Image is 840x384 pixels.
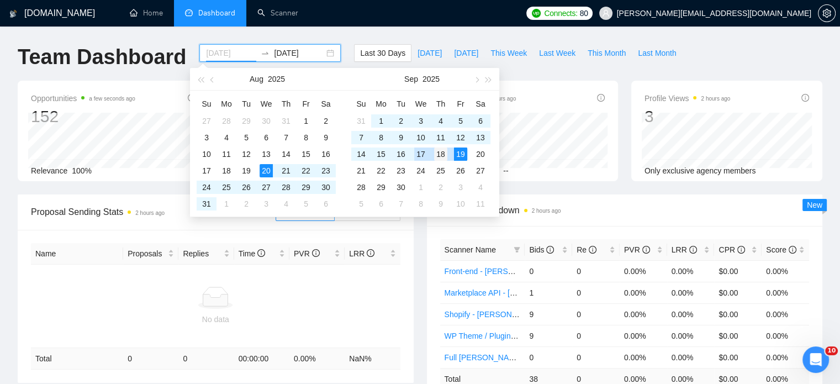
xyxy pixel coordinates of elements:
[422,68,440,90] button: 2025
[220,114,233,128] div: 28
[316,129,336,146] td: 2025-08-09
[279,114,293,128] div: 31
[374,148,388,161] div: 15
[374,197,388,211] div: 6
[374,131,388,144] div: 8
[296,129,316,146] td: 2025-08-08
[474,181,487,194] div: 4
[597,94,605,102] span: info-circle
[431,146,451,162] td: 2025-09-18
[431,162,451,179] td: 2025-09-25
[451,129,471,146] td: 2025-09-12
[411,113,431,129] td: 2025-09-03
[31,205,276,219] span: Proposal Sending Stats
[371,179,391,196] td: 2025-09-29
[445,245,496,254] span: Scanner Name
[355,148,368,161] div: 14
[349,249,374,258] span: LRR
[351,129,371,146] td: 2025-09-07
[360,47,405,59] span: Last 30 Days
[123,243,178,265] th: Proposals
[448,44,484,62] button: [DATE]
[471,95,490,113] th: Sa
[602,9,610,17] span: user
[35,313,396,325] div: No data
[644,92,731,105] span: Profile Views
[514,246,520,253] span: filter
[240,181,253,194] div: 26
[642,246,650,254] span: info-circle
[414,181,427,194] div: 1
[316,113,336,129] td: 2025-08-02
[434,181,447,194] div: 2
[490,47,527,59] span: This Week
[296,113,316,129] td: 2025-08-01
[296,162,316,179] td: 2025-08-22
[589,246,596,254] span: info-circle
[351,179,371,196] td: 2025-09-28
[316,95,336,113] th: Sa
[256,162,276,179] td: 2025-08-20
[371,113,391,129] td: 2025-09-01
[276,113,296,129] td: 2025-07-31
[198,8,235,18] span: Dashboard
[31,92,135,105] span: Opportunities
[714,282,762,303] td: $0.00
[130,8,163,18] a: homeHome
[434,164,447,177] div: 25
[197,179,216,196] td: 2025-08-24
[236,162,256,179] td: 2025-08-19
[276,196,296,212] td: 2025-09-04
[257,249,265,257] span: info-circle
[261,49,270,57] span: to
[474,164,487,177] div: 27
[572,260,620,282] td: 0
[299,197,313,211] div: 5
[374,164,388,177] div: 22
[471,179,490,196] td: 2025-10-04
[644,106,731,127] div: 3
[825,346,838,355] span: 10
[431,179,451,196] td: 2025-10-02
[511,241,522,258] span: filter
[268,68,285,90] button: 2025
[525,282,572,303] td: 1
[529,245,554,254] span: Bids
[236,179,256,196] td: 2025-08-26
[296,179,316,196] td: 2025-08-29
[807,201,822,209] span: New
[582,44,632,62] button: This Month
[260,164,273,177] div: 20
[532,9,541,18] img: upwork-logo.png
[256,95,276,113] th: We
[818,9,836,18] a: setting
[487,96,516,102] time: 2 hours ago
[667,325,715,346] td: 0.00%
[316,196,336,212] td: 2025-09-06
[236,196,256,212] td: 2025-09-02
[802,346,829,373] iframe: Intercom live chat
[197,162,216,179] td: 2025-08-17
[391,179,411,196] td: 2025-09-30
[620,346,667,368] td: 0.00%
[431,196,451,212] td: 2025-10-09
[714,303,762,325] td: $0.00
[319,114,332,128] div: 2
[200,197,213,211] div: 31
[533,44,582,62] button: Last Week
[351,162,371,179] td: 2025-09-21
[638,47,676,59] span: Last Month
[257,8,298,18] a: searchScanner
[714,260,762,282] td: $0.00
[316,179,336,196] td: 2025-08-30
[9,5,17,23] img: logo
[525,303,572,325] td: 9
[188,94,196,102] span: info-circle
[391,162,411,179] td: 2025-09-23
[18,44,186,70] h1: Team Dashboard
[525,346,572,368] td: 0
[644,166,756,175] span: Only exclusive agency members
[572,325,620,346] td: 0
[454,131,467,144] div: 12
[539,47,575,59] span: Last Week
